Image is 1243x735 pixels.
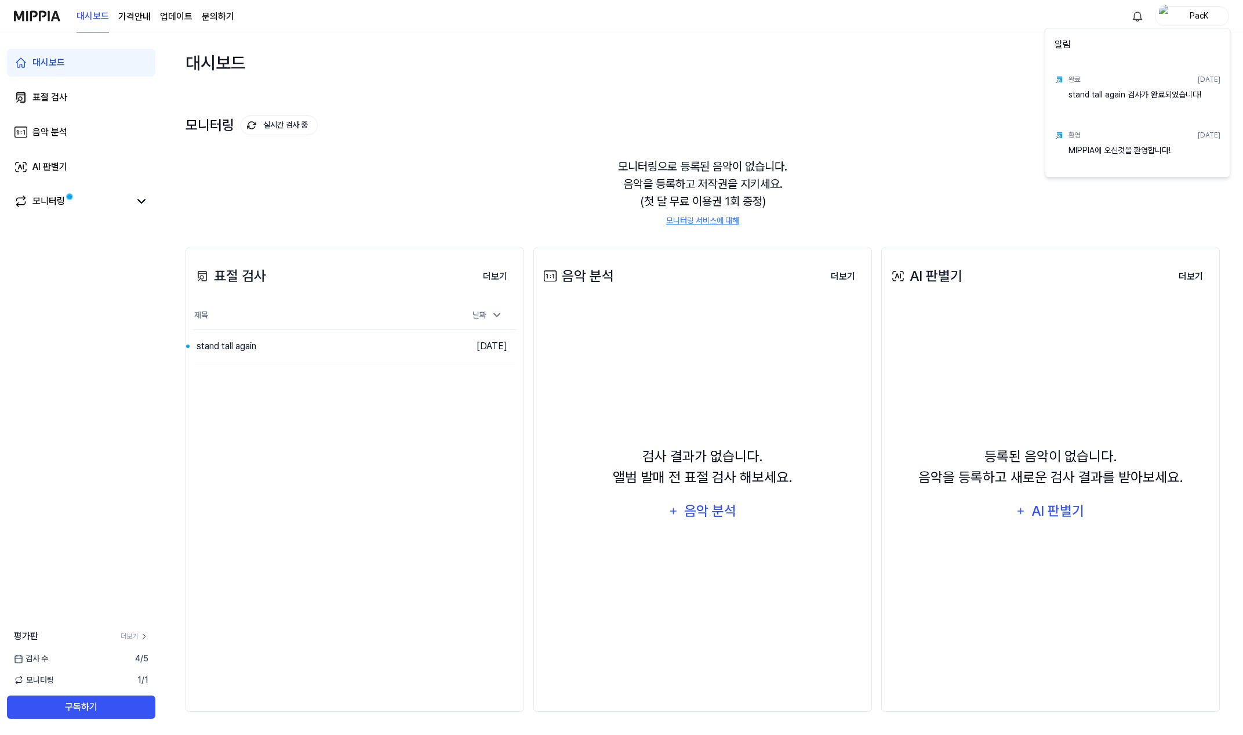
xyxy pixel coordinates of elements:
[1068,74,1080,85] div: 완료
[1198,74,1220,85] div: [DATE]
[1068,89,1220,112] div: stand tall again 검사가 완료되었습니다!
[1068,130,1080,140] div: 환영
[1055,131,1064,140] img: test result icon
[1068,144,1220,168] div: MIPPIA에 오신것을 환영합니다!
[1055,75,1064,84] img: test result icon
[1048,31,1227,63] div: 알림
[1198,130,1220,140] div: [DATE]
